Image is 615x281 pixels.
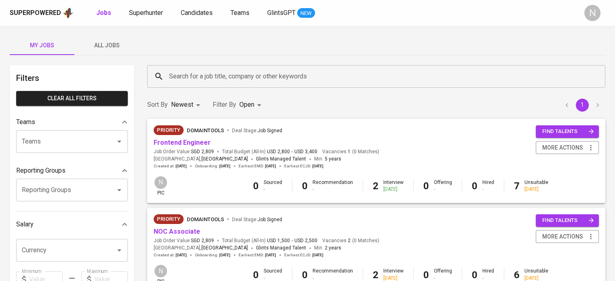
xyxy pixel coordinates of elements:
[524,186,548,193] div: [DATE]
[114,245,125,256] button: Open
[267,237,290,244] span: USD 1,500
[201,155,248,163] span: [GEOGRAPHIC_DATA]
[23,93,121,104] span: Clear All filters
[187,216,224,222] span: DomainTools
[267,148,290,155] span: USD 2,800
[181,9,213,17] span: Candidates
[294,148,317,155] span: USD 3,400
[322,148,379,155] span: Vacancies ( 0 Matches )
[542,232,583,242] span: more actions
[16,91,128,106] button: Clear All filters
[222,237,317,244] span: Total Budget (All-In)
[16,166,66,175] p: Reporting Groups
[559,99,605,112] nav: pagination navigation
[16,216,128,232] div: Salary
[96,8,113,18] a: Jobs
[434,179,452,193] div: Offering
[175,252,187,258] span: [DATE]
[79,40,134,51] span: All Jobs
[154,214,184,224] div: New Job received from Demand Team, Client Priority
[96,9,111,17] b: Jobs
[154,148,214,155] span: Job Order Value
[347,148,351,155] span: 1
[10,8,61,18] div: Superpowered
[191,237,214,244] span: SGD 2,809
[10,7,74,19] a: Superpoweredapp logo
[267,9,296,17] span: GlintsGPT
[219,163,230,169] span: [DATE]
[191,148,214,155] span: SGD 2,809
[239,101,254,108] span: Open
[256,245,306,251] span: Glints Managed Talent
[154,175,168,190] div: N
[195,252,230,258] span: Onboarding :
[265,163,276,169] span: [DATE]
[542,127,594,136] span: find talents
[314,156,341,162] span: Min.
[175,163,187,169] span: [DATE]
[313,179,353,193] div: Recommendation
[230,8,251,18] a: Teams
[297,9,315,17] span: NEW
[16,114,128,130] div: Teams
[267,8,315,18] a: GlintsGPT NEW
[230,9,249,17] span: Teams
[154,252,187,258] span: Created at :
[312,163,323,169] span: [DATE]
[16,117,35,127] p: Teams
[264,179,282,193] div: Sourced
[472,269,478,281] b: 0
[219,252,230,258] span: [DATE]
[472,180,478,192] b: 0
[265,252,276,258] span: [DATE]
[294,237,317,244] span: USD 2,500
[253,180,259,192] b: 0
[16,220,34,229] p: Salary
[154,126,184,134] span: Priority
[584,5,600,21] div: N
[171,97,203,112] div: Newest
[264,186,282,193] div: -
[253,269,259,281] b: 0
[239,252,276,258] span: Earliest EMD :
[181,8,214,18] a: Candidates
[154,244,248,252] span: [GEOGRAPHIC_DATA] ,
[302,269,308,281] b: 0
[154,264,168,278] div: N
[576,99,589,112] button: page 1
[129,9,163,17] span: Superhunter
[284,163,323,169] span: Earliest ECJD :
[232,217,282,222] span: Deal Stage :
[222,148,317,155] span: Total Budget (All-In)
[325,245,341,251] span: 2 years
[258,217,282,222] span: Job Signed
[542,143,583,153] span: more actions
[232,128,282,133] span: Deal Stage :
[302,180,308,192] b: 0
[201,244,248,252] span: [GEOGRAPHIC_DATA]
[147,100,168,110] p: Sort By
[536,214,599,227] button: find talents
[114,184,125,196] button: Open
[383,179,404,193] div: Interview
[373,269,378,281] b: 2
[373,180,378,192] b: 2
[536,230,599,243] button: more actions
[63,7,74,19] img: app logo
[154,139,211,146] a: Frontend Engineer
[16,72,128,85] h6: Filters
[514,269,520,281] b: 6
[322,237,379,244] span: Vacancies ( 0 Matches )
[154,215,184,223] span: Priority
[383,186,404,193] div: [DATE]
[16,163,128,179] div: Reporting Groups
[258,128,282,133] span: Job Signed
[347,237,351,244] span: 2
[187,127,224,133] span: DomainTools
[292,148,293,155] span: -
[154,228,200,235] a: NOC Associate
[154,175,168,196] div: pic
[239,163,276,169] span: Earliest EMD :
[524,179,548,193] div: Unsuitable
[114,136,125,147] button: Open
